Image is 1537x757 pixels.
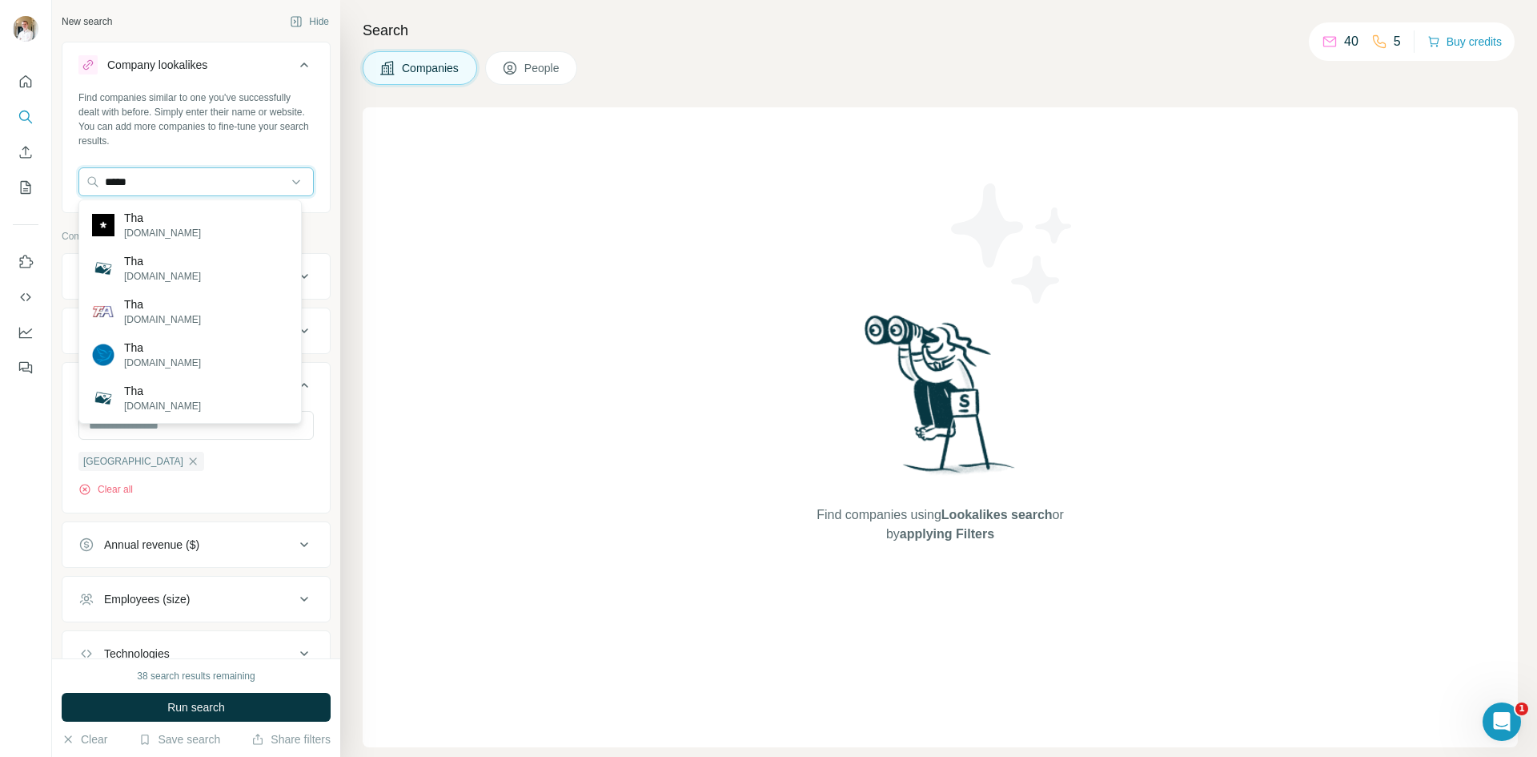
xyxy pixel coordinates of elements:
[92,387,114,409] img: Tha
[104,591,190,607] div: Employees (size)
[941,171,1085,316] img: Surfe Illustration - Stars
[124,340,201,356] p: Tha
[1394,32,1401,51] p: 5
[124,296,201,312] p: Tha
[524,60,561,76] span: People
[92,344,114,366] img: Tha
[92,300,114,323] img: Tha
[62,731,107,747] button: Clear
[124,253,201,269] p: Tha
[13,103,38,131] button: Search
[78,91,314,148] div: Find companies similar to one you've successfully dealt with before. Simply enter their name or w...
[62,693,331,722] button: Run search
[279,10,340,34] button: Hide
[62,366,330,411] button: HQ location1
[62,634,330,673] button: Technologies
[104,537,199,553] div: Annual revenue ($)
[83,454,183,469] span: [GEOGRAPHIC_DATA]
[124,210,201,226] p: Tha
[13,353,38,382] button: Feedback
[78,482,133,497] button: Clear all
[13,138,38,167] button: Enrich CSV
[124,399,201,413] p: [DOMAIN_NAME]
[900,527,994,541] span: applying Filters
[62,525,330,564] button: Annual revenue ($)
[124,269,201,284] p: [DOMAIN_NAME]
[107,57,207,73] div: Company lookalikes
[1427,30,1502,53] button: Buy credits
[1515,703,1528,715] span: 1
[941,508,1053,521] span: Lookalikes search
[62,46,330,91] button: Company lookalikes
[363,19,1518,42] h4: Search
[137,669,255,683] div: 38 search results remaining
[1344,32,1358,51] p: 40
[13,283,38,312] button: Use Surfe API
[62,257,330,296] button: Company
[62,580,330,618] button: Employees (size)
[138,731,220,747] button: Save search
[13,16,38,42] img: Avatar
[124,383,201,399] p: Tha
[104,646,170,662] div: Technologies
[92,214,114,236] img: Tha
[62,312,330,350] button: Industry
[167,699,225,715] span: Run search
[402,60,460,76] span: Companies
[857,311,1024,489] img: Surfe Illustration - Woman searching with binoculars
[62,14,112,29] div: New search
[251,731,331,747] button: Share filters
[812,505,1068,544] span: Find companies using or by
[92,257,114,280] img: Tha
[124,356,201,370] p: [DOMAIN_NAME]
[124,226,201,240] p: [DOMAIN_NAME]
[13,173,38,202] button: My lists
[1483,703,1521,741] iframe: Intercom live chat
[13,67,38,96] button: Quick start
[62,229,331,244] p: Company information
[13,248,38,276] button: Use Surfe on LinkedIn
[124,312,201,327] p: [DOMAIN_NAME]
[13,318,38,347] button: Dashboard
